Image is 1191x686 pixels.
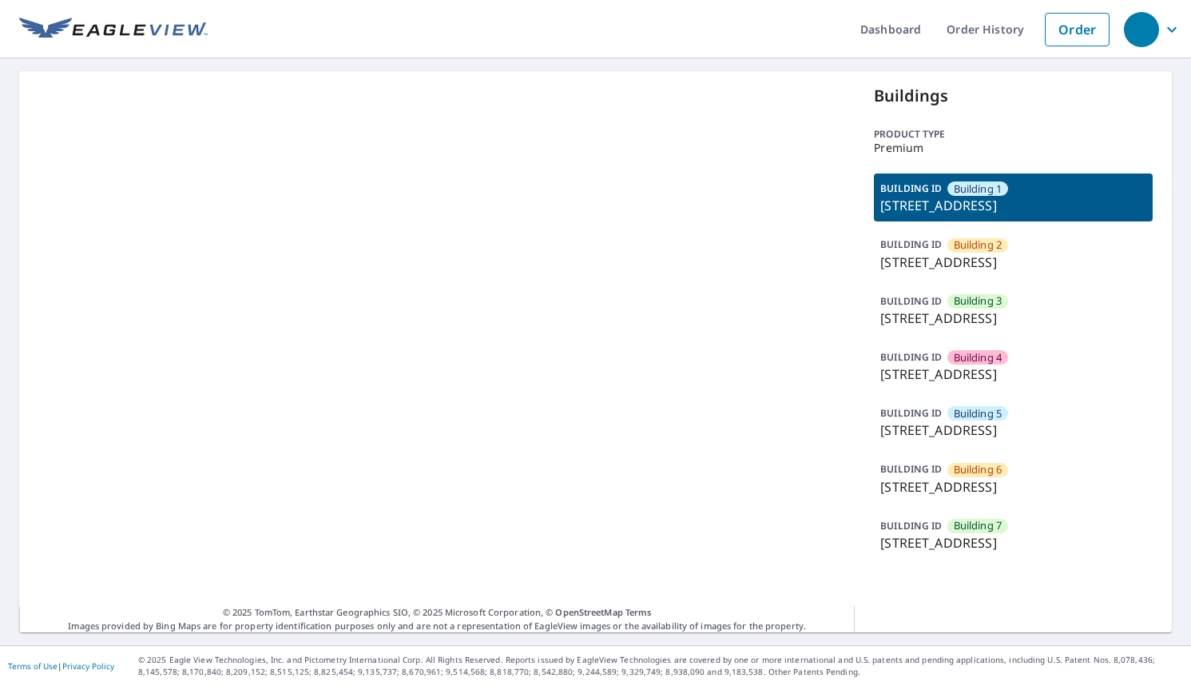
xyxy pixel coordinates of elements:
[954,237,1002,253] span: Building 2
[880,196,1146,215] p: [STREET_ADDRESS]
[880,462,942,476] p: BUILDING ID
[625,606,652,618] a: Terms
[954,406,1002,421] span: Building 5
[880,309,1146,328] p: [STREET_ADDRESS]
[954,181,1002,197] span: Building 1
[880,421,1146,440] p: [STREET_ADDRESS]
[880,477,1146,497] p: [STREET_ADDRESS]
[8,661,114,671] p: |
[874,142,1153,154] p: Premium
[874,84,1153,108] p: Buildings
[880,365,1146,384] p: [STREET_ADDRESS]
[880,237,942,251] p: BUILDING ID
[874,127,1153,142] p: Product type
[555,606,622,618] a: OpenStreetMap
[954,462,1002,477] span: Building 6
[880,181,942,195] p: BUILDING ID
[880,294,942,308] p: BUILDING ID
[19,606,855,632] p: Images provided by Bing Maps are for property identification purposes only and are not a represen...
[880,253,1146,272] p: [STREET_ADDRESS]
[1045,13,1110,46] a: Order
[8,660,58,672] a: Terms of Use
[954,518,1002,533] span: Building 7
[19,18,208,42] img: EV Logo
[880,533,1146,552] p: [STREET_ADDRESS]
[880,406,942,420] p: BUILDING ID
[880,350,942,364] p: BUILDING ID
[223,606,652,620] span: © 2025 TomTom, Earthstar Geographics SIO, © 2025 Microsoft Corporation, ©
[954,293,1002,309] span: Building 3
[62,660,114,672] a: Privacy Policy
[954,350,1002,365] span: Building 4
[138,654,1183,678] p: © 2025 Eagle View Technologies, Inc. and Pictometry International Corp. All Rights Reserved. Repo...
[880,519,942,532] p: BUILDING ID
